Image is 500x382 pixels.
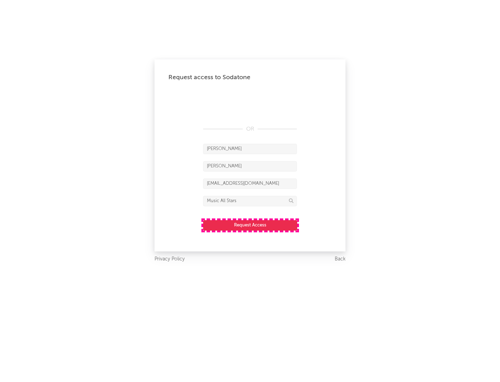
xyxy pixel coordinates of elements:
input: Last Name [203,161,297,172]
input: Division [203,196,297,206]
a: Privacy Policy [155,255,185,264]
input: Email [203,178,297,189]
div: OR [203,125,297,133]
div: Request access to Sodatone [168,73,332,82]
input: First Name [203,144,297,154]
a: Back [335,255,345,264]
button: Request Access [203,220,297,231]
